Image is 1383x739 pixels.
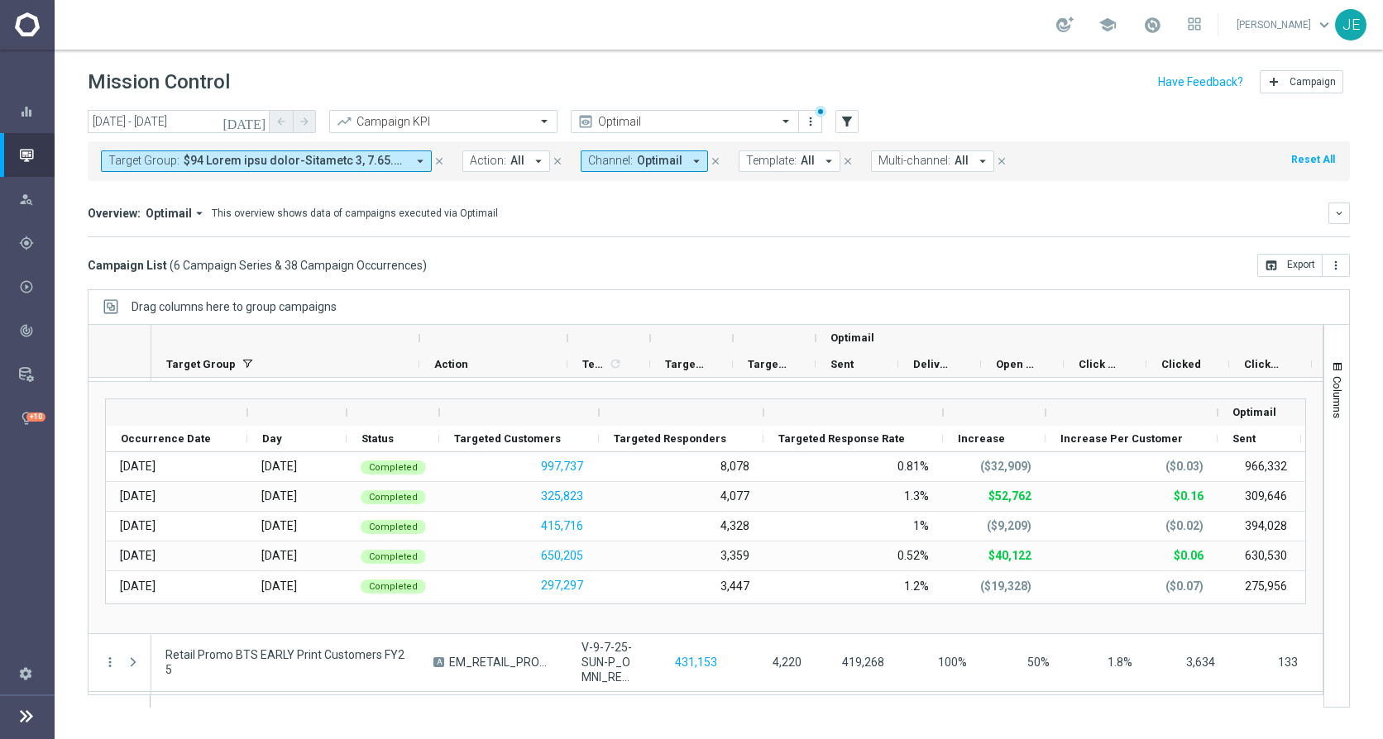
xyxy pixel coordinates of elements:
[18,105,55,118] button: equalizer Dashboard
[739,150,840,172] button: Template: All arrow_drop_down
[19,367,54,382] div: Data Studio
[1060,432,1183,445] span: Increase Per Customer
[1108,656,1132,669] span: Click Rate = Clicked / Opened
[582,358,606,370] span: Templates
[146,206,192,221] span: Optimail
[539,486,585,507] button: 325,823
[299,116,310,127] i: arrow_forward
[840,152,855,170] button: close
[103,655,117,670] button: more_vert
[938,656,967,669] span: Delivery Rate = Delivered / Sent
[1098,16,1117,34] span: school
[987,518,1031,533] p: ($9,209)
[174,258,423,273] span: 6 Campaign Series & 38 Campaign Occurrences
[184,154,406,168] span: $10 Promo card offer-Redeemed 1 1.11.22 Dotcom Promo Coupon Resend - 20off100 BB 1.11.22 Dotcom P...
[571,110,799,133] ng-select: Optimail
[88,206,141,221] h3: Overview:
[120,518,156,533] div: 29 Aug 2025
[212,206,498,221] div: This overview shows data of campaigns executed via Optimail
[581,150,708,172] button: Channel: Optimail arrow_drop_down
[1244,358,1284,370] span: Clicked & Responded
[539,516,585,536] button: 415,716
[539,456,585,477] button: 997,737
[720,548,749,563] div: 3,359
[606,355,622,373] span: Calculate column
[470,154,506,168] span: Action:
[637,154,682,168] span: Optimail
[423,258,427,273] span: )
[720,459,749,474] div: 8,078
[710,155,721,167] i: close
[18,236,55,250] button: gps_fixed Plan
[18,324,55,337] div: track_changes Analyze
[539,575,585,596] button: 297,297
[433,155,445,167] i: close
[1161,358,1201,370] span: Clicked
[165,647,405,677] span: Retail Promo BTS EARLY Print Customers FY25
[897,548,929,563] div: 0.52%
[1165,579,1204,594] p: ($0.07)
[830,331,874,344] span: Optimail
[19,279,34,294] i: play_circle_outline
[18,193,55,206] button: person_search Explore
[141,206,212,221] button: Optimail arrow_drop_down
[261,548,297,563] div: Sunday
[980,459,1031,474] p: ($32,909)
[262,432,282,445] span: Day
[132,300,337,313] div: Row Groups
[18,412,55,425] button: lightbulb Optibot +10
[748,358,787,370] span: Targeted Responders
[361,489,426,504] colored-tag: Completed
[18,149,55,162] div: Mission Control
[19,133,54,177] div: Mission Control
[88,258,427,273] h3: Campaign List
[1315,16,1333,34] span: keyboard_arrow_down
[275,116,287,127] i: arrow_back
[1232,432,1256,445] span: Sent
[550,152,565,170] button: close
[1235,12,1335,37] a: [PERSON_NAME]keyboard_arrow_down
[1218,482,1301,511] div: 309,646
[1186,656,1215,669] span: 3,634
[988,489,1031,503] p: $52,762
[220,110,270,135] button: [DATE]
[835,110,859,133] button: filter_alt
[1218,452,1301,481] div: 966,332
[120,548,156,563] div: 31 Aug 2025
[1278,656,1298,669] span: 133
[588,154,633,168] span: Channel:
[19,89,54,133] div: Dashboard
[746,154,797,168] span: Template:
[821,154,836,169] i: arrow_drop_down
[261,518,297,533] div: Friday
[913,518,929,533] div: 1%
[778,432,905,445] span: Targeted Response Rate
[18,280,55,293] div: play_circle_outline Execute
[120,579,156,594] div: 02 Sep 2025
[88,70,230,94] h1: Mission Control
[665,358,705,370] span: Targeted Customers
[361,578,426,594] colored-tag: Completed
[19,104,34,119] i: equalizer
[510,154,524,168] span: All
[958,432,1005,445] span: Increase
[369,522,418,532] span: Completed
[462,150,550,172] button: Action: All arrow_drop_down
[1323,254,1350,277] button: more_vert
[361,432,394,445] span: Status
[1165,518,1204,533] p: ($0.02)
[192,206,207,221] i: arrow_drop_down
[261,489,297,503] div: Tuesday
[88,110,270,133] input: Select date range
[1267,75,1280,88] i: add
[1331,376,1344,418] span: Columns
[101,150,432,172] button: Target Group: $94 Lorem ipsu dolor-Sitametc 3, 7.65.95 Adipis Elits Doeius Tempor - 42inc713 UT, ...
[449,655,553,670] span: EM_RETAIL_PROMO
[552,155,563,167] i: close
[539,546,585,566] button: 650,205
[581,640,636,684] span: V-9-7-25-SUN-P_OMNI_RET_PRINT_Early_Market
[293,110,316,133] button: arrow_forward
[1329,259,1342,272] i: more_vert
[1260,70,1343,93] button: add Campaign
